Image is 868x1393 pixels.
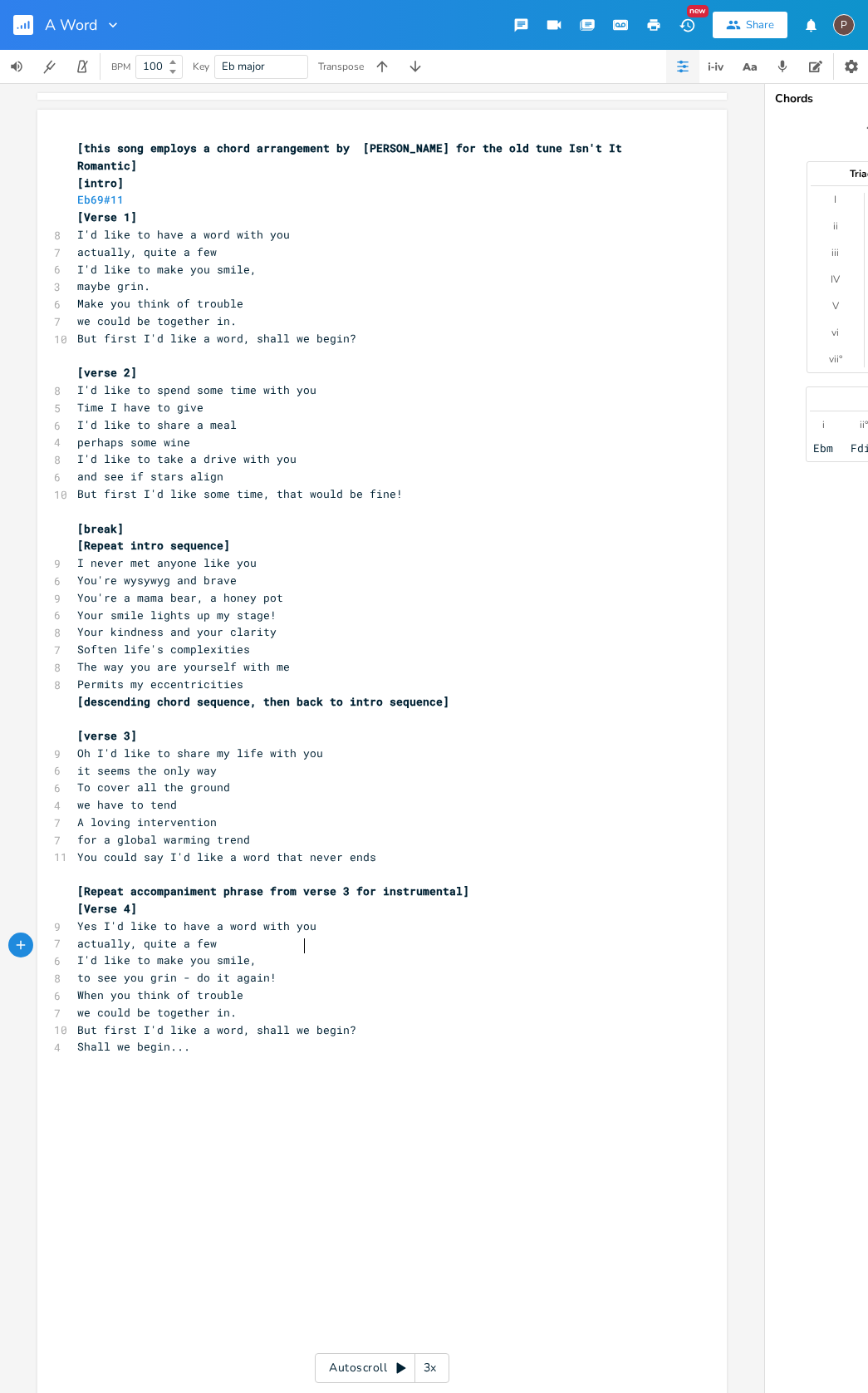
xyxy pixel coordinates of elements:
[45,17,98,32] span: A Word
[833,14,855,36] div: Paul H
[77,244,217,259] span: actually, quite a few
[834,193,836,206] div: I
[111,62,130,71] div: BPM
[77,313,237,328] span: we could be together in.
[77,849,376,864] span: You could say I'd like a word that never ends
[77,918,316,933] span: Yes I'd like to have a word with you
[77,451,297,466] span: I'd like to take a drive with you
[77,435,190,450] span: perhaps some wine
[77,227,290,242] span: I'd like to have a word with you
[77,970,277,985] span: to see you grin - do it again!
[77,608,277,623] span: Your smile lights up my stage!
[746,17,774,32] div: Share
[77,417,237,432] span: I'd like to share a meal
[77,1039,190,1054] span: Shall we begin...
[77,763,217,778] span: it seems the only way
[77,677,243,692] span: Permits my eccentricities
[813,441,833,455] div: Ebm
[77,296,243,311] span: Make you think of trouble
[670,10,704,40] button: New
[829,352,842,366] div: vii°
[77,555,257,570] span: I never met anyone like you
[77,815,217,829] span: A loving intervention
[831,273,840,286] div: IV
[77,486,403,501] span: But first I'd like some time, that would be fine!
[77,1022,356,1037] span: But first I'd like a word, shall we begin?
[822,418,825,431] div: i
[77,400,204,415] span: Time I have to give
[77,538,230,553] span: [Repeat intro sequence]
[222,59,265,74] span: Eb major
[77,659,290,674] span: The way you are yourself with me
[77,728,137,743] span: [verse 3]
[77,936,217,951] span: actually, quite a few
[77,209,137,224] span: [Verse 1]
[315,1353,449,1383] div: Autoscroll
[831,246,839,259] div: iii
[77,746,323,760] span: Oh I'd like to share my life with you
[415,1353,445,1383] div: 3x
[833,6,855,44] button: P
[77,382,316,397] span: I'd like to spend some time with you
[832,299,839,313] div: V
[833,219,838,233] div: ii
[77,694,449,709] span: [descending chord sequence, then back to intro sequence]
[77,278,150,293] span: maybe grin.
[77,797,177,812] span: we have to tend
[77,262,257,277] span: I'd like to make you smile,
[713,12,787,38] button: Share
[193,62,209,71] div: Key
[77,175,124,190] span: [intro]
[77,952,257,967] span: I'd like to make you smile,
[77,140,629,173] span: [this song employs a chord arrangement by [PERSON_NAME] for the old tune Isn't It Romantic]
[77,624,277,639] span: Your kindness and your clarity
[77,642,250,657] span: Soften life's complexities
[77,1005,237,1020] span: we could be together in.
[77,469,223,484] span: and see if stars align
[77,521,124,536] span: [break]
[77,365,137,380] span: [verse 2]
[77,331,356,346] span: But first I'd like a word, shall we begin?
[77,590,283,605] span: You're a mama bear, a honey pot
[831,326,839,339] div: vi
[77,832,250,847] span: for a global warming trend
[77,780,230,795] span: To cover all the ground
[77,573,237,588] span: You're wysywyg and brave
[77,884,469,898] span: [Repeat accompaniment phrase from verse 3 for instrumental]
[77,901,137,916] span: [Verse 4]
[318,62,364,71] div: Transpose
[77,987,243,1002] span: When you think of trouble
[860,418,868,431] div: ii°
[687,5,709,17] div: New
[77,192,124,207] span: Eb69#11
